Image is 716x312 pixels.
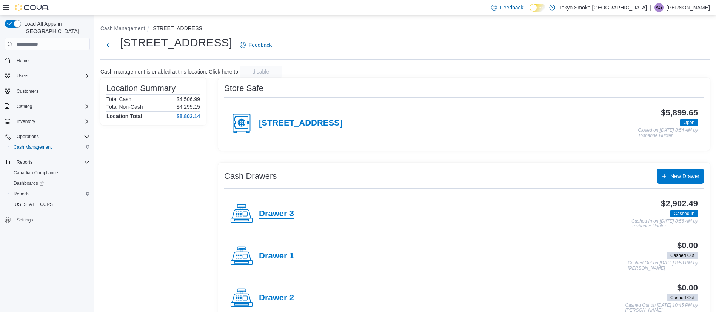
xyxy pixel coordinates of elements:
[530,4,545,12] input: Dark Mode
[100,37,115,52] button: Next
[654,3,664,12] div: Andrea Geater
[650,3,651,12] p: |
[2,71,93,81] button: Users
[11,179,47,188] a: Dashboards
[17,73,28,79] span: Users
[680,119,698,126] span: Open
[106,113,142,119] h4: Location Total
[106,84,176,93] h3: Location Summary
[17,217,33,223] span: Settings
[628,261,698,271] p: Cashed Out on [DATE] 8:58 PM by [PERSON_NAME]
[2,131,93,142] button: Operations
[14,56,32,65] a: Home
[14,180,44,186] span: Dashboards
[667,294,698,301] span: Cashed Out
[14,117,38,126] button: Inventory
[8,178,93,189] a: Dashboards
[106,96,131,102] h6: Total Cash
[14,158,35,167] button: Reports
[674,210,694,217] span: Cashed In
[14,170,58,176] span: Canadian Compliance
[120,35,232,50] h1: [STREET_ADDRESS]
[14,158,90,167] span: Reports
[11,168,90,177] span: Canadian Compliance
[14,71,31,80] button: Users
[259,118,342,128] h4: [STREET_ADDRESS]
[500,4,523,11] span: Feedback
[2,101,93,112] button: Catalog
[2,214,93,225] button: Settings
[631,219,698,229] p: Cashed In on [DATE] 8:56 AM by Toshanne Hunter
[667,252,698,259] span: Cashed Out
[100,25,145,31] button: Cash Management
[237,37,275,52] a: Feedback
[177,96,200,102] p: $4,506.99
[667,3,710,12] p: [PERSON_NAME]
[17,88,38,94] span: Customers
[677,241,698,250] h3: $0.00
[670,210,698,217] span: Cashed In
[638,128,698,138] p: Closed on [DATE] 8:54 AM by Toshanne Hunter
[8,168,93,178] button: Canadian Compliance
[14,86,90,96] span: Customers
[8,142,93,152] button: Cash Management
[259,251,294,261] h4: Drawer 1
[253,68,269,75] span: disable
[17,103,32,109] span: Catalog
[11,189,90,198] span: Reports
[14,87,42,96] a: Customers
[670,294,694,301] span: Cashed Out
[656,3,662,12] span: AG
[15,4,49,11] img: Cova
[14,191,29,197] span: Reports
[224,84,263,93] h3: Store Safe
[17,134,39,140] span: Operations
[14,102,90,111] span: Catalog
[106,104,143,110] h6: Total Non-Cash
[21,20,90,35] span: Load All Apps in [GEOGRAPHIC_DATA]
[8,199,93,210] button: [US_STATE] CCRS
[11,200,56,209] a: [US_STATE] CCRS
[14,201,53,207] span: [US_STATE] CCRS
[177,113,200,119] h4: $8,802.14
[684,119,694,126] span: Open
[559,3,647,12] p: Tokyo Smoke [GEOGRAPHIC_DATA]
[17,58,29,64] span: Home
[11,143,55,152] a: Cash Management
[657,169,704,184] button: New Drawer
[661,199,698,208] h3: $2,902.49
[151,25,203,31] button: [STREET_ADDRESS]
[100,25,710,34] nav: An example of EuiBreadcrumbs
[2,55,93,66] button: Home
[14,71,90,80] span: Users
[2,86,93,97] button: Customers
[2,116,93,127] button: Inventory
[677,283,698,292] h3: $0.00
[8,189,93,199] button: Reports
[240,66,282,78] button: disable
[14,132,90,141] span: Operations
[259,209,294,219] h4: Drawer 3
[11,179,90,188] span: Dashboards
[14,117,90,126] span: Inventory
[14,132,42,141] button: Operations
[2,157,93,168] button: Reports
[224,172,277,181] h3: Cash Drawers
[14,144,52,150] span: Cash Management
[177,104,200,110] p: $4,295.15
[17,159,32,165] span: Reports
[259,293,294,303] h4: Drawer 2
[11,189,32,198] a: Reports
[661,108,698,117] h3: $5,899.65
[670,172,699,180] span: New Drawer
[14,55,90,65] span: Home
[249,41,272,49] span: Feedback
[17,118,35,124] span: Inventory
[11,143,90,152] span: Cash Management
[11,200,90,209] span: Washington CCRS
[11,168,61,177] a: Canadian Compliance
[5,52,90,245] nav: Complex example
[14,215,90,224] span: Settings
[670,252,694,259] span: Cashed Out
